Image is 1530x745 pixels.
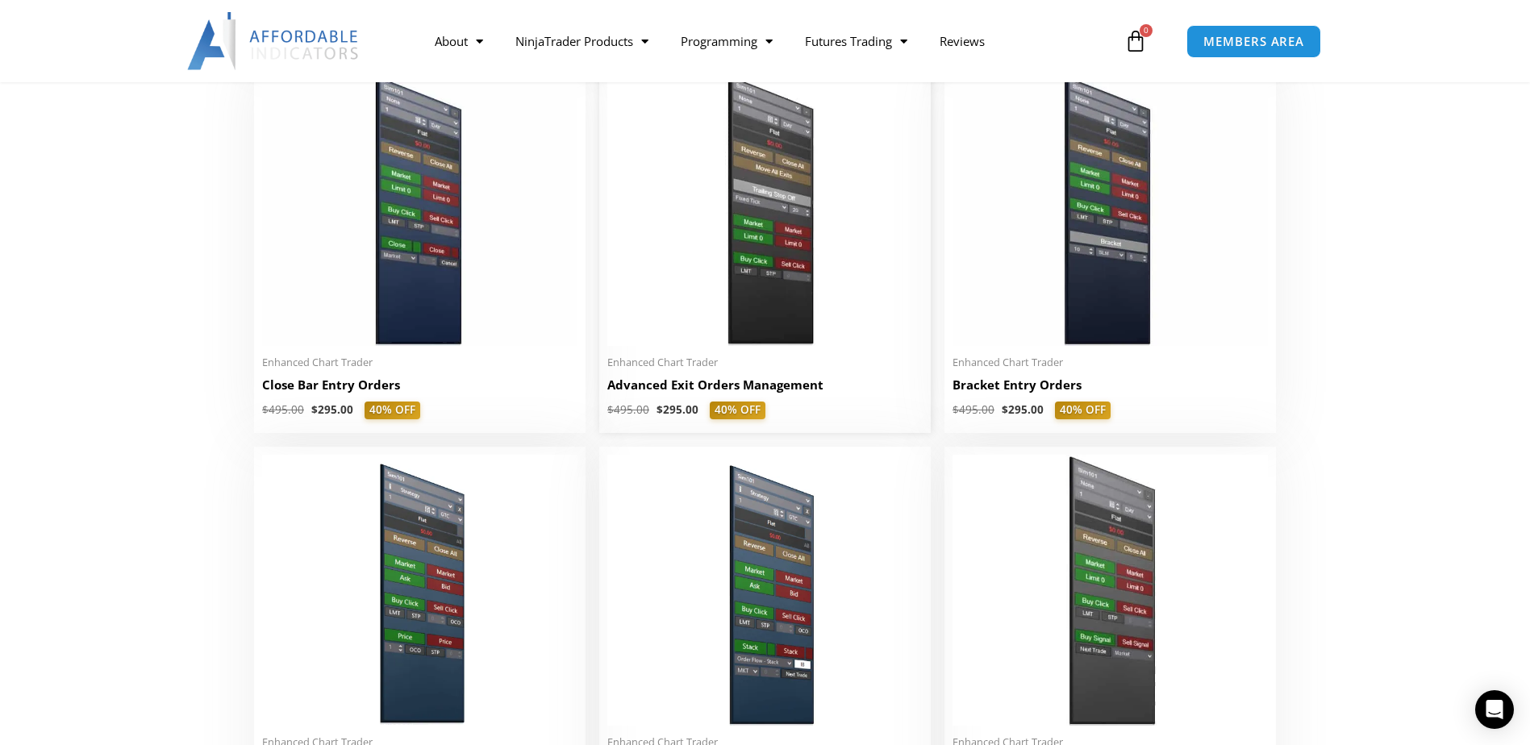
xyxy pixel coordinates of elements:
h2: Advanced Exit Orders Management [607,377,923,393]
nav: Menu [419,23,1120,60]
img: AdvancedStopLossMgmt [607,75,923,346]
span: Enhanced Chart Trader [262,356,577,369]
span: Enhanced Chart Trader [607,356,923,369]
h2: Close Bar Entry Orders [262,377,577,393]
bdi: 295.00 [657,402,698,417]
a: NinjaTrader Products [499,23,665,60]
bdi: 295.00 [1002,402,1044,417]
span: 40% OFF [710,402,765,419]
bdi: 295.00 [311,402,353,417]
a: Futures Trading [789,23,923,60]
a: MEMBERS AREA [1186,25,1321,58]
a: 0 [1100,18,1171,65]
img: SignalEntryOrders [953,455,1268,726]
a: Advanced Exit Orders Management [607,377,923,402]
a: Close Bar Entry Orders [262,377,577,402]
a: About [419,23,499,60]
div: Open Intercom Messenger [1475,690,1514,729]
span: 40% OFF [1055,402,1111,419]
span: $ [1002,402,1008,417]
a: Reviews [923,23,1001,60]
a: Programming [665,23,789,60]
bdi: 495.00 [262,402,304,417]
img: LogoAI | Affordable Indicators – NinjaTrader [187,12,361,70]
span: $ [262,402,269,417]
span: $ [953,402,959,417]
span: Enhanced Chart Trader [953,356,1268,369]
span: $ [311,402,318,417]
span: MEMBERS AREA [1203,35,1304,48]
img: CloseBarOrders [262,75,577,346]
img: Order Flow Entry Orders [607,455,923,726]
span: $ [657,402,663,417]
img: Price Based Entry Orders [262,455,577,726]
img: BracketEntryOrders [953,75,1268,346]
span: $ [607,402,614,417]
span: 0 [1140,24,1153,37]
bdi: 495.00 [953,402,994,417]
bdi: 495.00 [607,402,649,417]
h2: Bracket Entry Orders [953,377,1268,393]
span: 40% OFF [365,402,420,419]
a: Bracket Entry Orders [953,377,1268,402]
